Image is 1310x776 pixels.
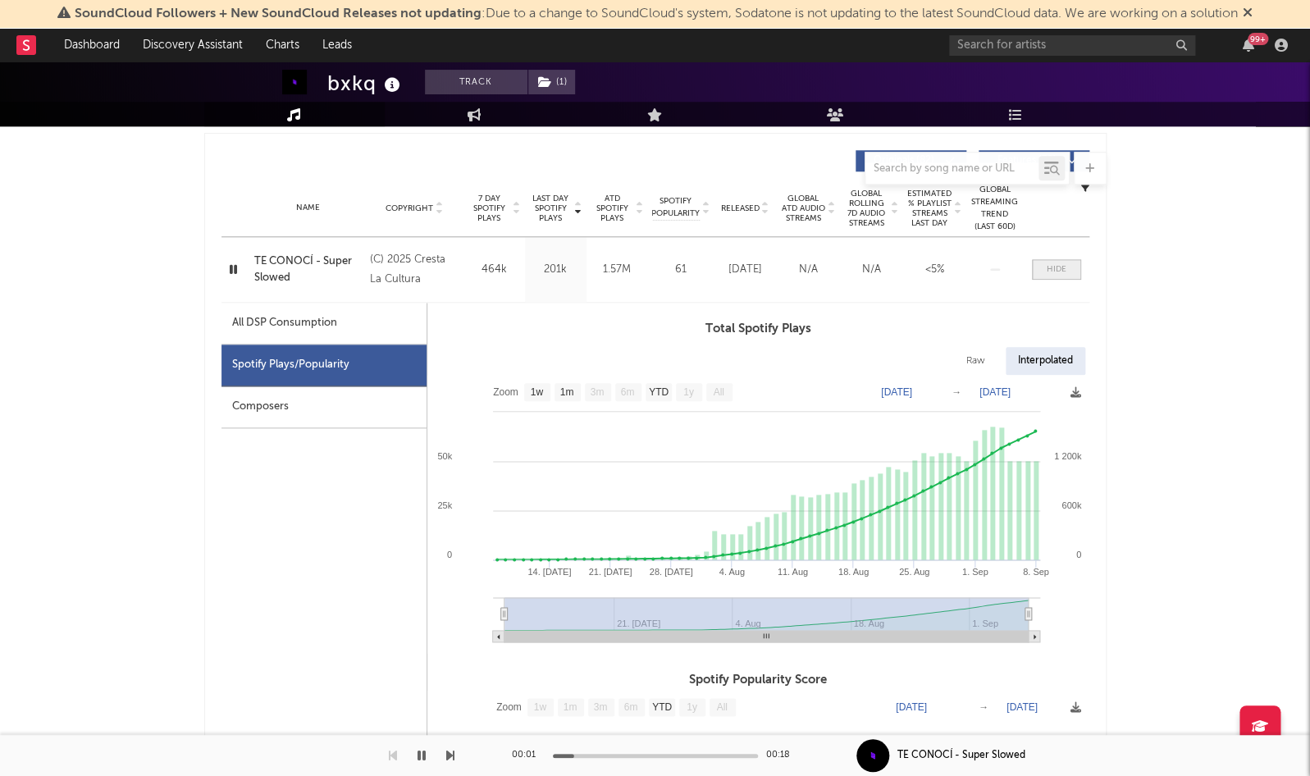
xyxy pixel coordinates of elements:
div: Composers [221,386,427,428]
text: 21. [DATE] [588,567,632,577]
text: 4. Aug [719,567,744,577]
text: 1y [683,386,694,398]
span: SoundCloud Followers + New SoundCloud Releases not updating [75,7,482,21]
text: Zoom [493,386,518,398]
div: Global Streaming Trend (Last 60D) [970,184,1020,233]
h3: Total Spotify Plays [427,319,1089,339]
span: Global Rolling 7D Audio Streams [844,189,889,228]
text: [DATE] [1006,701,1038,713]
text: 1. Sep [961,567,988,577]
text: 1m [563,701,577,713]
text: 28. [DATE] [649,567,692,577]
span: Estimated % Playlist Streams Last Day [907,189,952,228]
span: Released [721,203,760,213]
span: Copyright [386,203,433,213]
div: Interpolated [1006,347,1085,375]
div: 00:18 [766,746,799,765]
text: [DATE] [896,701,927,713]
div: All DSP Consumption [232,313,337,333]
text: 0 [1075,550,1080,559]
div: bxkq [327,70,404,97]
div: N/A [781,262,836,278]
div: Name [254,202,362,214]
a: Discovery Assistant [131,29,254,62]
text: [DATE] [881,386,912,398]
text: [DATE] [979,386,1011,398]
div: Spotify Plays/Popularity [221,345,427,386]
div: 1.57M [591,262,644,278]
div: All DSP Consumption [221,303,427,345]
span: : Due to a change to SoundCloud's system, Sodatone is not updating to the latest SoundCloud data.... [75,7,1238,21]
text: 8. Sep [1022,567,1048,577]
text: 6m [620,386,634,398]
div: 00:01 [512,746,545,765]
span: Global ATD Audio Streams [781,194,826,223]
text: → [952,386,961,398]
input: Search for artists [949,35,1195,56]
span: 7 Day Spotify Plays [468,194,511,223]
text: 3m [593,701,607,713]
div: 201k [529,262,582,278]
text: 1w [530,386,543,398]
text: 18. Aug [838,567,868,577]
a: Charts [254,29,311,62]
text: 50k [437,451,452,461]
h3: Spotify Popularity Score [427,670,1089,690]
button: Originals(82) [856,150,966,171]
text: 0 [446,550,451,559]
text: 6m [623,701,637,713]
button: (1) [528,70,575,94]
text: All [713,386,723,398]
div: [DATE] [718,262,773,278]
span: ( 1 ) [527,70,576,94]
text: 1 200k [1053,451,1081,461]
input: Search by song name or URL [865,162,1038,176]
text: 14. [DATE] [527,567,571,577]
text: 600k [1061,500,1081,510]
div: 464k [468,262,521,278]
div: TE CONOCÍ - Super Slowed [897,748,1025,763]
text: 25k [437,500,452,510]
text: 25. Aug [898,567,929,577]
text: 3m [590,386,604,398]
div: <5% [907,262,962,278]
text: YTD [651,701,671,713]
span: Last Day Spotify Plays [529,194,573,223]
div: Raw [954,347,997,375]
text: Zoom [496,701,522,713]
button: 99+ [1243,39,1254,52]
text: → [979,701,988,713]
text: All [716,701,727,713]
div: 61 [652,262,710,278]
text: 1w [533,701,546,713]
text: 1y [687,701,697,713]
span: Spotify Popularity [651,195,700,220]
text: 1m [559,386,573,398]
div: N/A [844,262,899,278]
a: Dashboard [52,29,131,62]
span: Dismiss [1243,7,1253,21]
a: TE CONOCÍ - Super Slowed [254,253,362,285]
button: Features(32) [979,150,1089,171]
div: (C) 2025 Cresta La Cultura [369,250,459,290]
button: Track [425,70,527,94]
text: 11. Aug [777,567,807,577]
span: ATD Spotify Plays [591,194,634,223]
a: Leads [311,29,363,62]
div: 99 + [1248,33,1268,45]
text: YTD [648,386,668,398]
